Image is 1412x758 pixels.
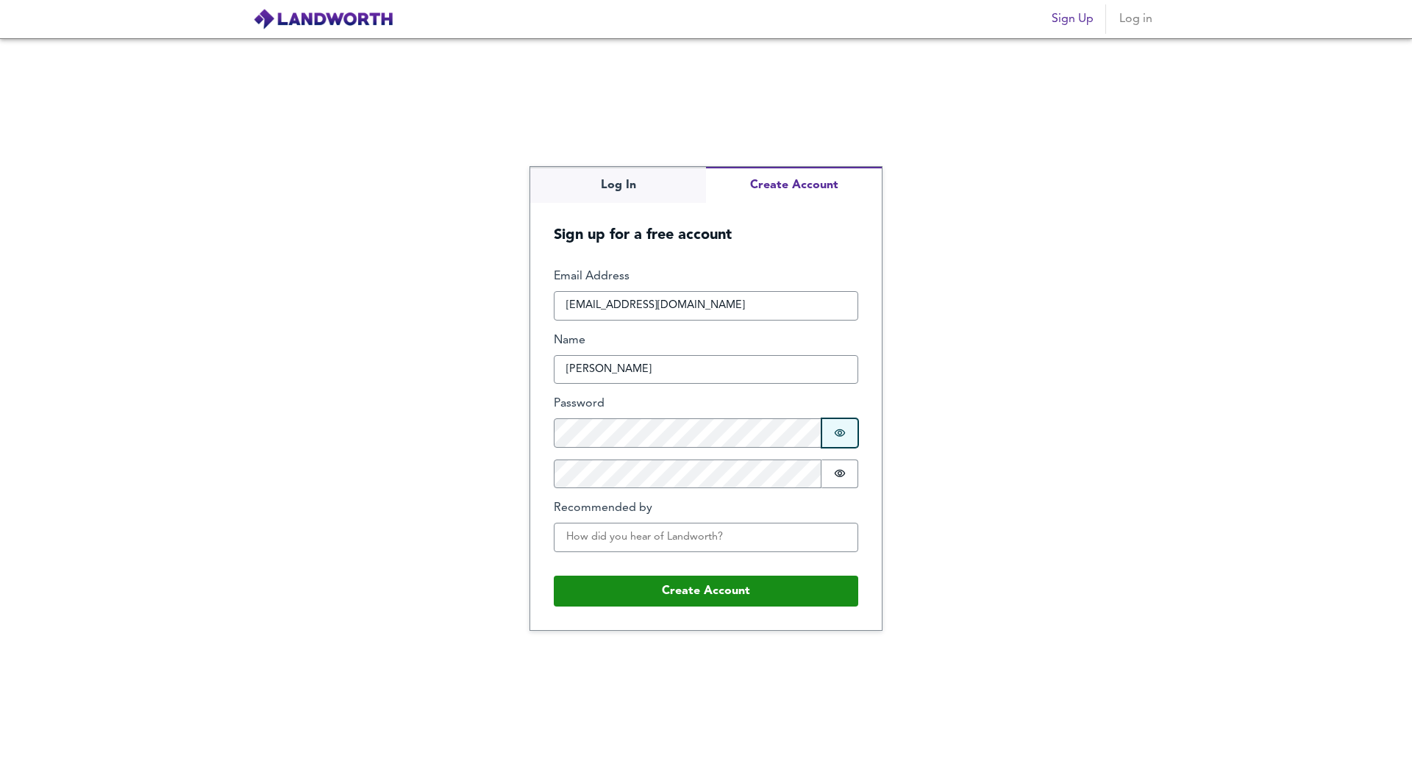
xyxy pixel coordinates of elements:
button: Show password [821,460,858,489]
span: Sign Up [1052,9,1094,29]
button: Create Account [554,576,858,607]
label: Password [554,396,858,412]
button: Create Account [706,167,882,203]
button: Sign Up [1046,4,1099,34]
input: How did you hear of Landworth? [554,523,858,552]
span: Log in [1118,9,1153,29]
label: Recommended by [554,500,858,517]
input: What should we call you? [554,355,858,385]
label: Name [554,332,858,349]
button: Log in [1112,4,1159,34]
img: logo [253,8,393,30]
input: How can we reach you? [554,291,858,321]
button: Show password [821,418,858,448]
h5: Sign up for a free account [530,203,882,245]
button: Log In [530,167,706,203]
label: Email Address [554,268,858,285]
